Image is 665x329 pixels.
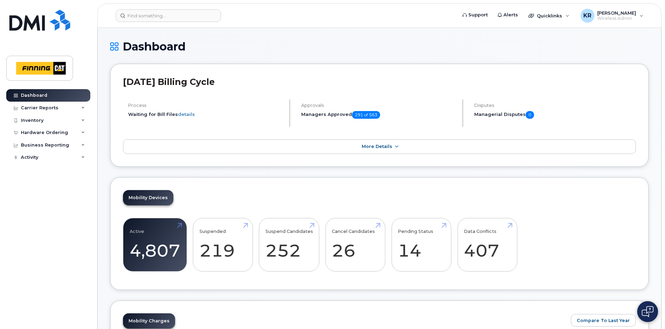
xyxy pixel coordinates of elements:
h4: Disputes [474,103,636,108]
a: Active 4,807 [130,222,180,268]
a: Cancel Candidates 26 [332,222,379,268]
h2: [DATE] Billing Cycle [123,77,636,87]
a: details [178,111,195,117]
span: Compare To Last Year [577,317,630,324]
a: Suspended 219 [199,222,246,268]
li: Waiting for Bill Files [128,111,284,118]
button: Compare To Last Year [571,314,636,327]
span: 0 [526,111,534,119]
a: Mobility Charges [123,313,175,329]
h5: Managerial Disputes [474,111,636,119]
a: Pending Status 14 [398,222,445,268]
span: 291 of 563 [352,111,380,119]
a: Mobility Devices [123,190,173,205]
a: Data Conflicts 407 [464,222,511,268]
h1: Dashboard [110,40,649,53]
img: Open chat [642,306,654,317]
span: More Details [362,144,392,149]
a: Suspend Candidates 252 [265,222,313,268]
h5: Managers Approved [301,111,457,119]
h4: Process [128,103,284,108]
h4: Approvals [301,103,457,108]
